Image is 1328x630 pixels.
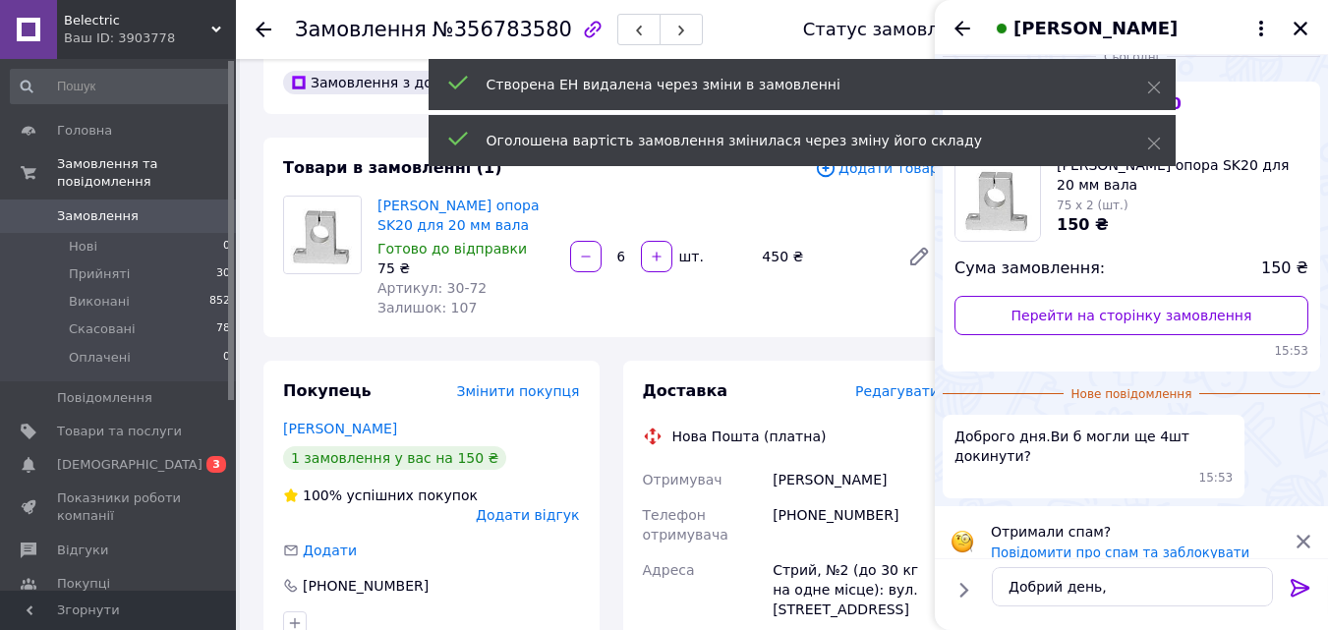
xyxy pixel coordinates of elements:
[57,155,236,191] span: Замовлення та повідомлення
[769,497,943,552] div: [PHONE_NUMBER]
[283,158,502,177] span: Товари в замовленні (1)
[1057,215,1109,234] span: 150 ₴
[377,258,554,278] div: 75 ₴
[69,320,136,338] span: Скасовані
[1096,49,1167,66] span: Сьогодні
[951,17,974,40] button: Назад
[954,427,1233,466] span: Доброго дня.Ви б могли ще 4шт докинути?
[674,247,706,266] div: шт.
[1064,386,1200,403] span: Нове повідомлення
[216,320,230,338] span: 78
[57,542,108,559] span: Відгуки
[954,258,1105,280] span: Сума замовлення:
[769,552,943,627] div: Стрий, №2 (до 30 кг на одне місце): вул. [STREET_ADDRESS]
[57,389,152,407] span: Повідомлення
[377,241,527,257] span: Готово до відправки
[1261,258,1308,280] span: 150 ₴
[803,20,984,39] div: Статус замовлення
[223,238,230,256] span: 0
[487,131,1098,150] div: Оголошена вартість замовлення змінилася через зміну його складу
[57,423,182,440] span: Товари та послуги
[256,20,271,39] div: Повернутися назад
[206,456,226,473] span: 3
[954,343,1308,360] span: 15:53 12.08.2025
[643,472,722,487] span: Отримувач
[457,383,580,399] span: Змінити покупця
[69,265,130,283] span: Прийняті
[69,238,97,256] span: Нові
[64,29,236,47] div: Ваш ID: 3903778
[754,243,892,270] div: 450 ₴
[643,507,728,543] span: Телефон отримувача
[283,381,372,400] span: Покупець
[69,293,130,311] span: Виконані
[990,16,1273,41] button: [PERSON_NAME]
[283,71,483,94] div: Замовлення з додатку
[377,300,477,315] span: Залишок: 107
[69,349,131,367] span: Оплачені
[295,18,427,41] span: Замовлення
[216,265,230,283] span: 30
[643,381,728,400] span: Доставка
[943,46,1320,66] div: 12.08.2025
[284,197,361,273] img: Кінцева опора SK20 для 20 мм вала
[991,545,1249,560] button: Повідомити про спам та заблокувати
[769,462,943,497] div: [PERSON_NAME]
[1289,17,1312,40] button: Закрити
[283,486,478,505] div: успішних покупок
[303,543,357,558] span: Додати
[64,12,211,29] span: Belectric
[10,69,232,104] input: Пошук
[57,489,182,525] span: Показники роботи компанії
[955,156,1040,241] img: 6403497156_w160_h160_kintseva-opora-sk20.jpg
[377,280,487,296] span: Артикул: 30-72
[57,122,112,140] span: Головна
[1013,16,1178,41] span: [PERSON_NAME]
[301,576,431,596] div: [PHONE_NUMBER]
[283,446,506,470] div: 1 замовлення у вас на 150 ₴
[57,575,110,593] span: Покупці
[283,421,397,436] a: [PERSON_NAME]
[992,567,1273,606] textarea: Добрий день,
[1057,155,1308,195] span: [PERSON_NAME] опора SK20 для 20 мм вала
[991,522,1283,542] p: Отримали спам?
[667,427,832,446] div: Нова Пошта (платна)
[899,237,939,276] a: Редагувати
[303,487,342,503] span: 100%
[643,562,695,578] span: Адреса
[57,456,202,474] span: [DEMOGRAPHIC_DATA]
[951,577,976,602] button: Показати кнопки
[954,296,1308,335] a: Перейти на сторінку замовлення
[433,18,572,41] span: №356783580
[951,530,974,553] img: :face_with_monocle:
[1199,470,1234,487] span: 15:53 12.08.2025
[377,198,540,233] a: [PERSON_NAME] опора SK20 для 20 мм вала
[57,207,139,225] span: Замовлення
[223,349,230,367] span: 0
[209,293,230,311] span: 852
[1057,199,1128,212] span: 75 x 2 (шт.)
[487,75,1098,94] div: Створена ЕН видалена через зміни в замовленні
[855,383,939,399] span: Редагувати
[476,507,579,523] span: Додати відгук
